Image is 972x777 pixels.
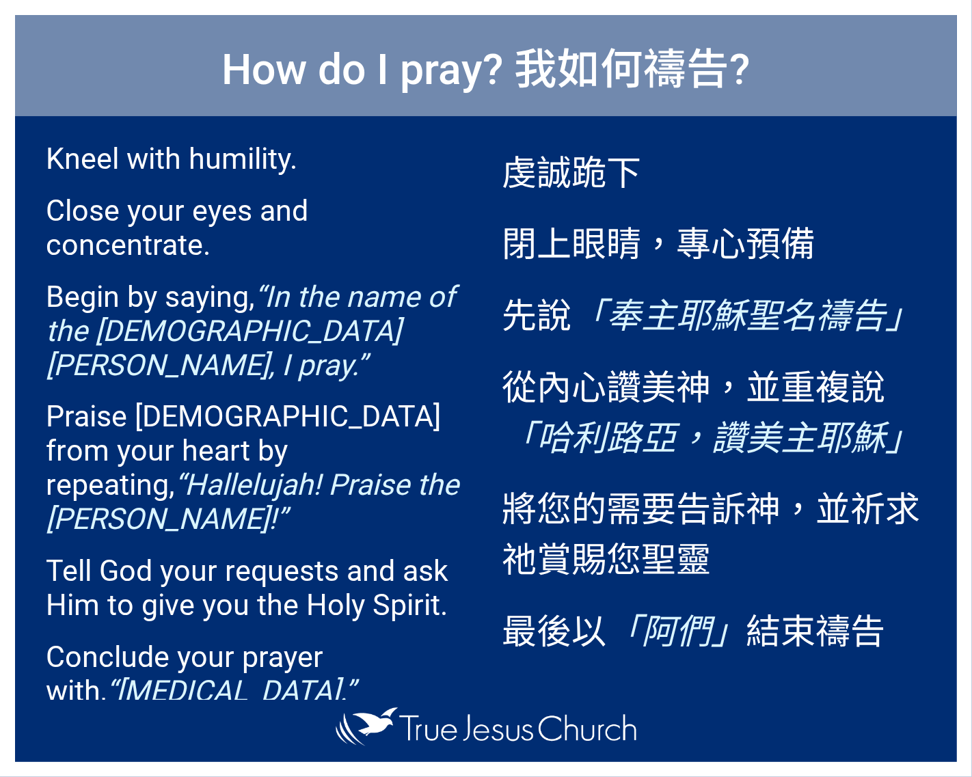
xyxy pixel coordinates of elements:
p: 先說 [502,288,926,338]
em: 「哈利路亞，讚美主耶穌」 [502,418,920,459]
p: Kneel with humility. [46,141,470,176]
em: “[MEDICAL_DATA].” [106,674,355,708]
em: “In the name of the [DEMOGRAPHIC_DATA][PERSON_NAME], I pray.” [46,280,455,382]
p: Praise [DEMOGRAPHIC_DATA] from your heart by repeating, [46,399,470,536]
p: Begin by saying, [46,280,470,382]
h1: How do I pray? 我如何禱告? [15,15,957,116]
p: 閉上眼睛，專心預備 [502,216,926,267]
em: 「阿們」 [606,612,746,652]
p: 最後以 結束禱告 [502,603,926,654]
em: 「奉主耶穌聖名禱告」 [571,296,920,336]
p: Conclude your prayer with, [46,640,470,708]
p: 將您的需要告訴神，並祈求祂賞賜您聖靈 [502,481,926,582]
em: “Hallelujah! Praise the [PERSON_NAME]!” [46,467,459,536]
p: 虔誠跪下 [502,145,926,195]
p: Tell God your requests and ask Him to give you the Holy Spirit. [46,554,470,622]
p: 從內心讚美神，並重複說 [502,359,926,461]
p: Close your eyes and concentrate. [46,193,470,262]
